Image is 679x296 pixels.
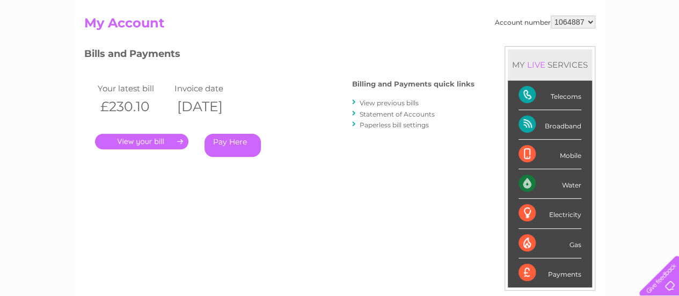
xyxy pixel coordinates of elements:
a: Statement of Accounts [360,110,435,118]
a: 0333 014 3131 [477,5,551,19]
div: Payments [519,258,581,287]
div: Gas [519,229,581,258]
div: Broadband [519,110,581,140]
td: Invoice date [172,81,249,96]
div: MY SERVICES [508,49,592,80]
h3: Bills and Payments [84,46,474,65]
a: View previous bills [360,99,419,107]
a: Blog [586,46,601,54]
div: Account number [495,16,595,28]
a: Log out [644,46,669,54]
th: [DATE] [172,96,249,118]
div: Telecoms [519,81,581,110]
a: Energy [517,46,541,54]
th: £230.10 [95,96,172,118]
a: Water [490,46,510,54]
div: Mobile [519,140,581,169]
td: Your latest bill [95,81,172,96]
h2: My Account [84,16,595,36]
a: Paperless bill settings [360,121,429,129]
a: Telecoms [547,46,579,54]
div: Water [519,169,581,199]
div: Electricity [519,199,581,228]
div: LIVE [525,60,547,70]
div: Clear Business is a trading name of Verastar Limited (registered in [GEOGRAPHIC_DATA] No. 3667643... [86,6,594,52]
a: Pay Here [205,134,261,157]
a: . [95,134,188,149]
a: Contact [608,46,634,54]
h4: Billing and Payments quick links [352,80,474,88]
img: logo.png [24,28,78,61]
